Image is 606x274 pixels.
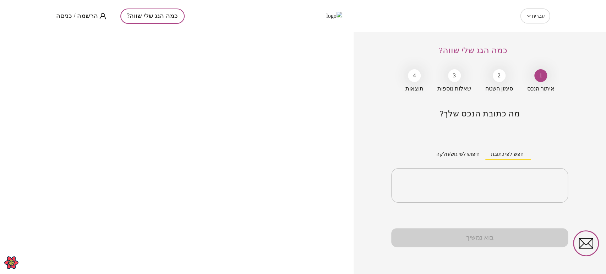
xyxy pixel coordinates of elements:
span: תוצאות [405,86,423,92]
span: איתור הנכס [527,86,554,92]
img: logo [264,12,342,20]
div: 4 [408,69,421,82]
button: חיפוש לפי גוש/חלקה [430,149,485,160]
div: 3 [448,69,461,82]
button: הרשמה / כניסה [56,12,106,21]
div: 1 [534,69,547,82]
span: כמה הגג שלי שווה? [439,46,507,55]
span: שאלות נוספות [437,86,471,92]
button: חפש לפי כתובת [485,149,529,160]
span: הרשמה / כניסה [56,12,98,20]
span: סימון השטח [485,86,513,92]
span: מה כתובת הנכס שלך? [440,109,520,118]
button: Open React Query Devtools [4,256,18,270]
div: 2 [493,69,506,82]
div: עברית [520,6,550,26]
button: כמה הגג שלי שווה? [120,9,185,24]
